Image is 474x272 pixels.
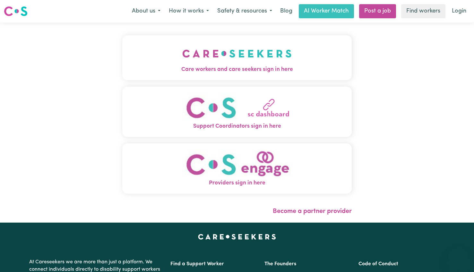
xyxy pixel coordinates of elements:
[276,4,296,18] a: Blog
[170,261,224,267] a: Find a Support Worker
[128,4,165,18] button: About us
[448,4,470,18] a: Login
[299,4,354,18] a: AI Worker Match
[401,4,445,18] a: Find workers
[165,4,213,18] button: How it works
[122,35,352,80] button: Care workers and care seekers sign in here
[359,4,396,18] a: Post a job
[264,261,296,267] a: The Founders
[122,87,352,137] button: Support Coordinators sign in here
[358,261,398,267] a: Code of Conduct
[122,65,352,74] span: Care workers and care seekers sign in here
[273,208,352,215] a: Become a partner provider
[448,246,469,267] iframe: Button to launch messaging window
[4,4,28,19] a: Careseekers logo
[122,122,352,131] span: Support Coordinators sign in here
[213,4,276,18] button: Safety & resources
[122,143,352,194] button: Providers sign in here
[4,5,28,17] img: Careseekers logo
[122,179,352,187] span: Providers sign in here
[198,234,276,239] a: Careseekers home page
